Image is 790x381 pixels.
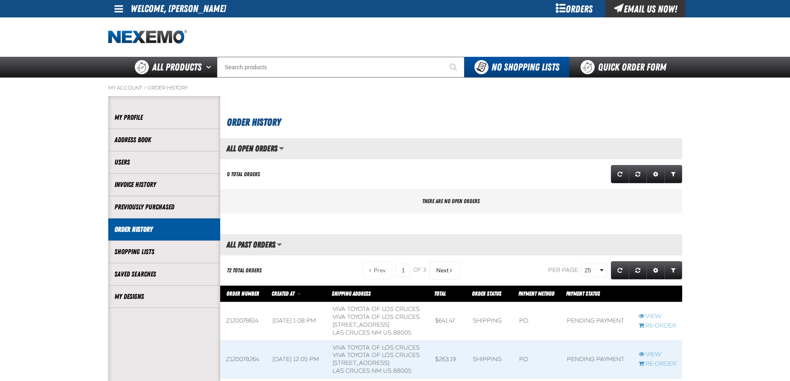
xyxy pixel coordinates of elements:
[114,113,214,122] a: My Profile
[226,290,259,297] a: Order Number
[639,351,676,359] a: View Z120078264 order
[639,360,676,368] a: Re-Order Z120078264 order
[429,340,467,379] td: $263.19
[114,292,214,301] a: My Designs
[333,313,420,320] span: Viva Toyota of Los Cruces
[422,198,480,204] span: There are no open orders
[429,302,467,341] td: $641.47
[611,165,629,183] a: Refresh grid action
[217,57,464,78] input: Search
[332,290,371,297] span: Shipping Address
[548,267,580,274] span: Per page:
[152,60,202,75] span: All Products
[267,340,327,379] td: [DATE] 12:05 PM
[664,165,682,183] a: Expand or Collapse Grid Filters
[279,141,284,155] button: Manage grid views. Current view is All Open Orders
[561,340,633,379] td: Pending payment
[518,290,554,297] span: Payment Method
[472,290,501,297] a: Order Status
[639,313,676,320] a: View Z120078614 order
[561,302,633,341] td: Pending payment
[513,302,561,341] td: P.O.
[143,85,146,91] span: /
[491,61,559,73] span: No Shopping Lists
[372,367,382,374] span: NM
[513,340,561,379] td: P.O.
[333,321,389,328] span: [STREET_ADDRESS]
[611,261,629,279] a: Refresh grid action
[203,57,217,78] button: Open All Products pages
[114,202,214,212] a: Previously Purchased
[114,135,214,145] a: Address Book
[566,290,600,297] span: Payment Status
[267,302,327,341] td: [DATE] 1:08 PM
[430,261,460,279] button: Next Page
[108,85,682,91] nav: Breadcrumbs
[647,261,665,279] a: Expand or Collapse Grid Settings
[114,269,214,279] a: Saved Searches
[333,359,389,366] span: [STREET_ADDRESS]
[436,267,449,274] span: Next Page
[114,247,214,257] a: Shopping Lists
[372,329,382,336] span: NM
[629,165,647,183] a: Reset grid action
[585,266,598,275] span: 25
[114,180,214,189] a: Invoice History
[629,261,647,279] a: Reset grid action
[108,85,142,91] a: My Account
[114,158,214,167] a: Users
[647,165,665,183] a: Expand or Collapse Grid Settings
[633,286,682,302] th: Row actions
[333,367,370,374] span: LAS CRUCES
[220,240,275,249] h2: All Past Orders
[444,57,464,78] button: Start Searching
[220,144,277,153] h2: All Open Orders
[227,116,281,128] span: Order History
[114,225,214,234] a: Order History
[220,302,267,341] td: Z120078614
[108,30,187,44] img: Nexemo logo
[664,261,682,279] a: Expand or Collapse Grid Filters
[569,57,682,78] a: Quick Order Form
[393,367,411,374] bdo: 88005
[333,352,420,359] span: Viva Toyota of Los Cruces
[467,340,513,379] td: Shipping
[272,290,296,297] a: Created At
[413,267,426,274] span: of 3
[393,329,411,336] bdo: 88005
[333,306,420,313] b: Viva Toyota of Los Cruces
[220,340,267,379] td: Z120078264
[383,329,391,336] span: US
[333,329,370,336] span: LAS CRUCES
[434,290,446,297] a: Total
[277,238,282,252] button: Manage grid views. Current view is All Past Orders
[464,57,569,78] button: You do not have available Shopping Lists. Open to Create a New List
[467,302,513,341] td: Shipping
[333,344,420,351] b: Viva Toyota of Los Cruces
[272,290,294,297] span: Created At
[639,322,676,330] a: Re-Order Z120078614 order
[108,30,187,44] a: Home
[148,85,188,91] a: Order History
[227,267,262,274] div: 72 Total Orders
[396,264,410,277] input: Current page number
[383,367,391,374] span: US
[227,170,260,178] div: 0 Total Orders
